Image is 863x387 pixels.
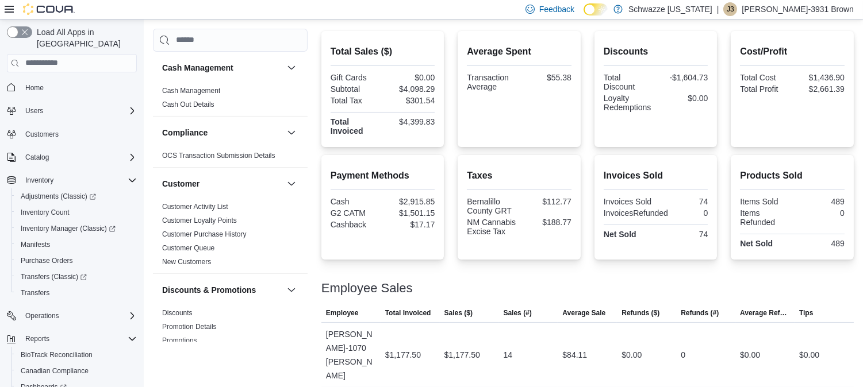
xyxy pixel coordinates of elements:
[16,270,137,284] span: Transfers (Classic)
[162,257,211,266] span: New Customers
[444,308,473,318] span: Sales ($)
[467,45,572,59] h2: Average Spent
[153,84,308,116] div: Cash Management
[658,94,708,103] div: $0.00
[21,240,50,249] span: Manifests
[162,203,228,211] a: Customer Activity List
[16,286,137,300] span: Transfers
[331,169,435,183] h2: Payment Methods
[795,208,845,218] div: 0
[740,73,790,82] div: Total Cost
[25,83,44,92] span: Home
[16,238,55,251] a: Manifests
[25,176,53,185] span: Inventory
[16,206,137,219] span: Inventory Count
[162,230,247,238] a: Customer Purchase History
[162,62,282,73] button: Cash Management
[740,239,773,248] strong: Net Sold
[385,197,435,206] div: $2,915.85
[331,84,381,94] div: Subtotal
[285,283,298,297] button: Discounts & Promotions
[16,364,137,378] span: Canadian Compliance
[11,363,141,379] button: Canadian Compliance
[2,149,141,165] button: Catalog
[16,286,54,300] a: Transfers
[385,208,435,218] div: $1,501.15
[604,208,668,218] div: InvoicesRefunded
[11,204,141,220] button: Inventory Count
[16,254,137,268] span: Purchase Orders
[16,348,97,362] a: BioTrack Reconciliation
[604,73,654,91] div: Total Discount
[21,256,73,265] span: Purchase Orders
[740,208,790,227] div: Items Refunded
[658,197,708,206] div: 74
[21,272,87,281] span: Transfers (Classic)
[727,2,734,16] span: J3
[331,73,381,82] div: Gift Cards
[162,230,247,239] span: Customer Purchase History
[153,306,308,352] div: Discounts & Promotions
[444,348,480,362] div: $1,177.50
[162,87,220,95] a: Cash Management
[795,84,845,94] div: $2,661.39
[16,348,137,362] span: BioTrack Reconciliation
[162,152,275,160] a: OCS Transaction Submission Details
[11,188,141,204] a: Adjustments (Classic)
[562,308,605,318] span: Average Sale
[21,127,63,141] a: Customers
[681,348,685,362] div: 0
[628,2,712,16] p: Schwazze [US_STATE]
[11,237,141,253] button: Manifests
[21,173,137,187] span: Inventory
[162,100,214,109] a: Cash Out Details
[740,308,790,318] span: Average Refund
[658,73,708,82] div: -$1,604.73
[16,189,101,203] a: Adjustments (Classic)
[25,130,59,139] span: Customers
[285,61,298,75] button: Cash Management
[21,127,137,141] span: Customers
[584,3,608,16] input: Dark Mode
[16,270,91,284] a: Transfers (Classic)
[162,336,197,345] a: Promotions
[162,258,211,266] a: New Customers
[795,197,845,206] div: 489
[162,323,217,331] a: Promotion Details
[16,222,120,235] a: Inventory Manager (Classic)
[21,81,48,95] a: Home
[162,336,197,345] span: Promotions
[742,2,854,16] p: [PERSON_NAME]-3931 Brown
[385,308,431,318] span: Total Invoiced
[21,208,70,217] span: Inventory Count
[162,178,282,189] button: Customer
[21,192,96,201] span: Adjustments (Classic)
[2,308,141,324] button: Operations
[162,127,208,138] h3: Compliance
[604,94,654,112] div: Loyalty Redemptions
[21,309,64,323] button: Operations
[795,73,845,82] div: $1,436.90
[2,103,141,119] button: Users
[285,177,298,191] button: Customer
[717,2,719,16] p: |
[331,45,435,59] h2: Total Sales ($)
[21,104,48,118] button: Users
[21,332,137,346] span: Reports
[162,100,214,109] span: Cash Out Details
[321,281,413,295] h3: Employee Sales
[25,334,49,343] span: Reports
[385,117,435,126] div: $4,399.83
[162,127,282,138] button: Compliance
[11,253,141,269] button: Purchase Orders
[331,117,363,136] strong: Total Invoiced
[21,150,137,164] span: Catalog
[681,308,719,318] span: Refunds (#)
[326,308,359,318] span: Employee
[622,348,642,362] div: $0.00
[162,308,193,318] span: Discounts
[25,106,43,115] span: Users
[673,208,708,218] div: 0
[331,96,381,105] div: Total Tax
[658,230,708,239] div: 74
